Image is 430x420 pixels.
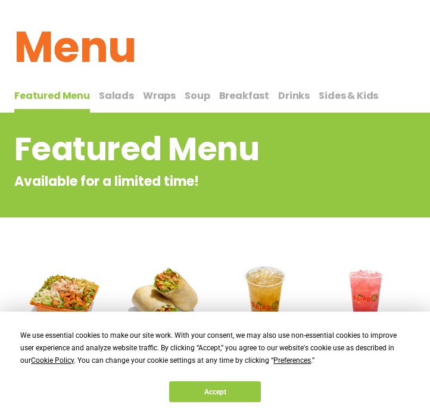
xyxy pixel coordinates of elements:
[99,89,134,102] span: Salads
[14,172,320,191] p: Available for a limited time!
[224,258,306,340] img: Product photo for Apple Cider Lemonade
[278,89,310,102] span: Drinks
[31,356,74,365] span: Cookie Policy
[143,89,176,102] span: Wraps
[23,258,105,340] img: Product photo for Southwest Harvest Salad
[273,356,311,365] span: Preferences
[14,89,90,102] span: Featured Menu
[14,84,416,113] div: Tabbed content
[324,258,407,341] img: Product photo for Blackberry Bramble Lemonade
[319,89,378,102] span: Sides & Kids
[20,329,409,367] div: We use essential cookies to make our site work. With your consent, we may also use non-essential ...
[219,89,270,102] span: Breakfast
[169,381,261,402] button: Accept
[185,89,210,102] span: Soup
[123,258,206,341] img: Product photo for Southwest Harvest Wrap
[14,125,320,173] h2: Featured Menu
[14,15,416,79] h1: Menu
